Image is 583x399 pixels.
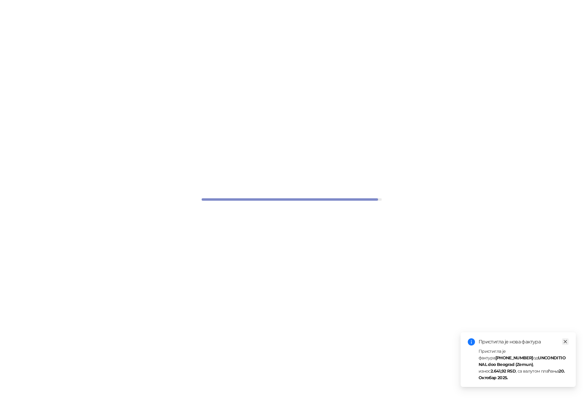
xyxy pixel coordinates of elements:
span: close [563,340,567,344]
div: Пристигла је фактура од , износ , са валутом плаћања [479,348,569,381]
a: Close [562,338,569,345]
div: Пристигла је нова фактура [479,338,569,346]
strong: [PHONE_NUMBER] [495,355,533,361]
strong: UNCONDITIONAL doo Beograd (Zemun) [479,355,566,367]
strong: 2.641,92 RSD [491,368,516,374]
span: info-circle [468,338,475,346]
